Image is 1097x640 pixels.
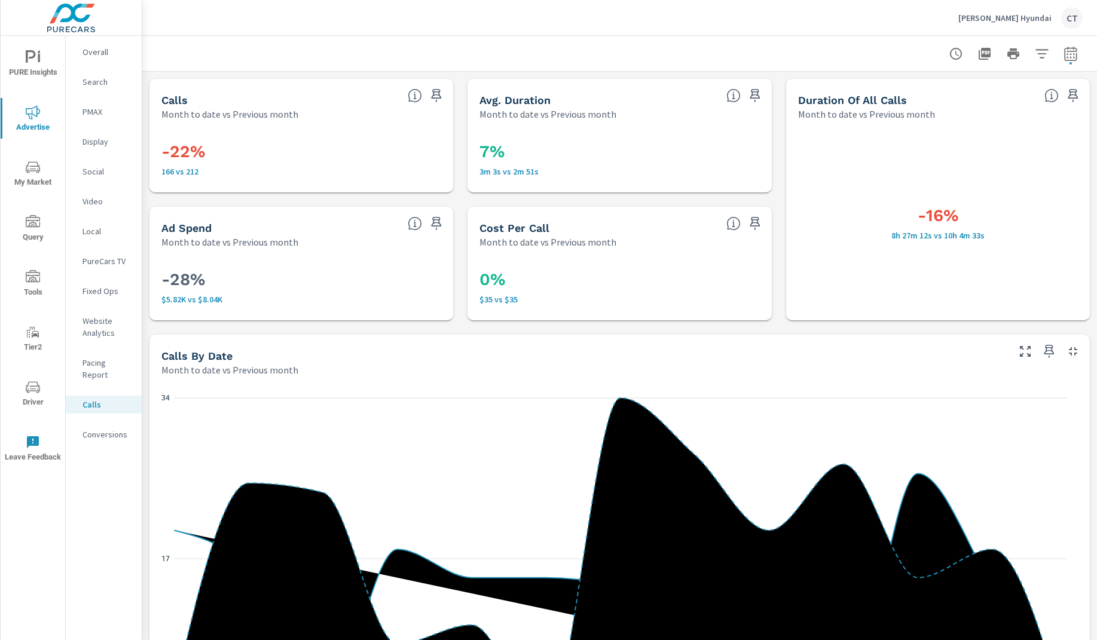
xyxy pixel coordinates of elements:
[82,76,132,88] p: Search
[4,325,62,354] span: Tier2
[1030,42,1054,66] button: Apply Filters
[958,13,1052,23] p: [PERSON_NAME] Hyundai
[1,36,65,476] div: nav menu
[66,43,142,61] div: Overall
[1064,342,1083,361] button: Minimize Widget
[4,160,62,189] span: My Market
[1059,42,1083,66] button: Select Date Range
[479,142,759,162] h3: 7%
[66,396,142,414] div: Calls
[427,86,446,105] span: Save this to your personalized report
[479,270,759,290] h3: 0%
[161,295,441,304] p: $5,824 vs $8,037
[82,428,132,440] p: Conversions
[798,94,907,106] h5: Duration of all Calls
[161,94,188,106] h5: Calls
[82,136,132,148] p: Display
[161,167,441,176] p: 166 vs 212
[479,295,759,304] p: $35 vs $35
[1001,42,1025,66] button: Print Report
[66,354,142,384] div: Pacing Report
[66,312,142,342] div: Website Analytics
[82,106,132,118] p: PMAX
[82,357,132,381] p: Pacing Report
[161,363,298,377] p: Month to date vs Previous month
[161,555,170,563] text: 17
[66,282,142,300] div: Fixed Ops
[82,315,132,339] p: Website Analytics
[1016,342,1035,361] button: Make Fullscreen
[745,86,765,105] span: Save this to your personalized report
[1040,342,1059,361] span: Save this to your personalized report
[161,222,212,234] h5: Ad Spend
[82,399,132,411] p: Calls
[66,133,142,151] div: Display
[1061,7,1083,29] div: CT
[66,73,142,91] div: Search
[161,270,441,290] h3: -28%
[161,107,298,121] p: Month to date vs Previous month
[82,46,132,58] p: Overall
[745,214,765,233] span: Save this to your personalized report
[4,270,62,299] span: Tools
[4,215,62,244] span: Query
[82,255,132,267] p: PureCars TV
[4,435,62,464] span: Leave Feedback
[161,350,233,362] h5: Calls By Date
[161,142,441,162] h3: -22%
[798,107,935,121] p: Month to date vs Previous month
[66,103,142,121] div: PMAX
[82,225,132,237] p: Local
[161,394,170,402] text: 34
[66,252,142,270] div: PureCars TV
[4,380,62,409] span: Driver
[973,42,997,66] button: "Export Report to PDF"
[726,88,741,103] span: Average Duration of each call.
[82,285,132,297] p: Fixed Ops
[726,216,741,231] span: PureCars Ad Spend/Calls.
[66,222,142,240] div: Local
[479,235,616,249] p: Month to date vs Previous month
[479,94,551,106] h5: Avg. Duration
[479,167,759,176] p: 3m 3s vs 2m 51s
[479,107,616,121] p: Month to date vs Previous month
[408,216,422,231] span: Sum of PureCars Ad Spend.
[427,214,446,233] span: Save this to your personalized report
[66,192,142,210] div: Video
[161,235,298,249] p: Month to date vs Previous month
[66,163,142,180] div: Social
[82,195,132,207] p: Video
[4,105,62,134] span: Advertise
[798,231,1078,240] p: 8h 27m 12s vs 10h 4m 33s
[408,88,422,103] span: Total number of calls.
[82,166,132,177] p: Social
[4,50,62,79] span: PURE Insights
[479,222,549,234] h5: Cost Per Call
[66,425,142,443] div: Conversions
[798,206,1078,226] h3: -16%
